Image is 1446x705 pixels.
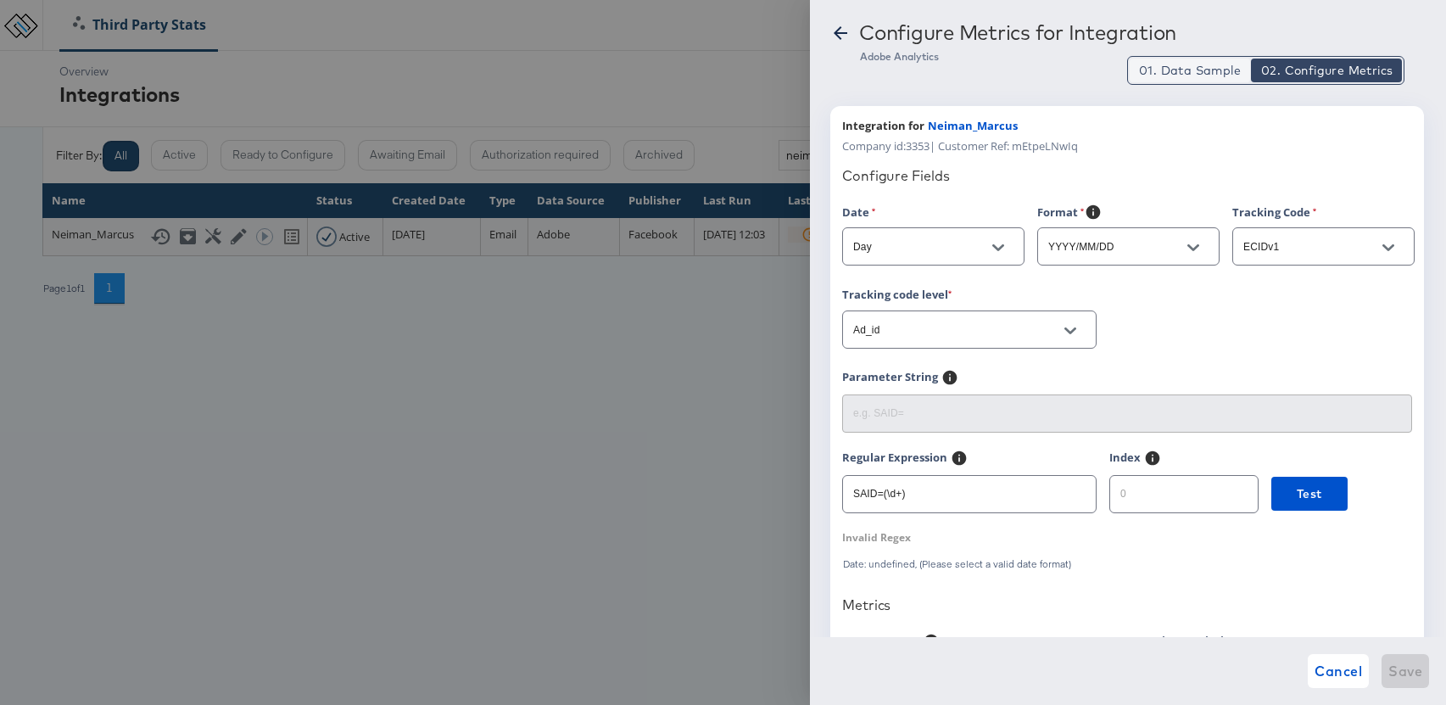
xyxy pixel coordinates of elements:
[1297,484,1322,505] span: Test
[1037,204,1085,225] label: Format
[843,469,1096,506] input: \d+[^x]
[1376,235,1401,260] button: Open
[1058,318,1083,344] button: Open
[842,530,911,545] div: Invalid Regex
[1110,469,1258,506] input: 0
[843,389,1411,425] input: e.g. SAID=
[842,450,947,471] label: Regular Expression
[1271,477,1348,530] a: Test
[842,633,919,654] label: Metric Name
[1315,659,1362,683] span: Cancel
[985,235,1011,260] button: Open
[842,138,1078,154] span: Company id: 3353 | Customer Ref: mEtpeLNwIq
[1232,204,1317,221] label: Tracking Code
[1130,59,1250,82] button: Data Sample
[842,167,1412,184] div: Configure Fields
[1261,62,1393,79] span: 02. Configure Metrics
[1308,654,1369,688] button: Cancel
[842,286,952,303] label: Tracking code level
[1271,477,1348,511] button: Test
[842,558,1097,570] div: Date: undefined, (Please select a valid date format)
[842,118,924,134] span: Integration for
[1251,59,1402,82] button: Configure Metrics
[928,118,1018,134] span: Neiman_Marcus
[842,596,1412,613] div: Metrics
[859,20,1176,44] div: Configure Metrics for Integration
[860,50,1426,64] div: Adobe Analytics
[842,204,876,221] label: Date
[1139,62,1241,79] span: 01. Data Sample
[1181,235,1206,260] button: Open
[1135,633,1238,649] label: Metric Description
[842,369,938,390] label: Parameter String
[1109,450,1141,471] label: Index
